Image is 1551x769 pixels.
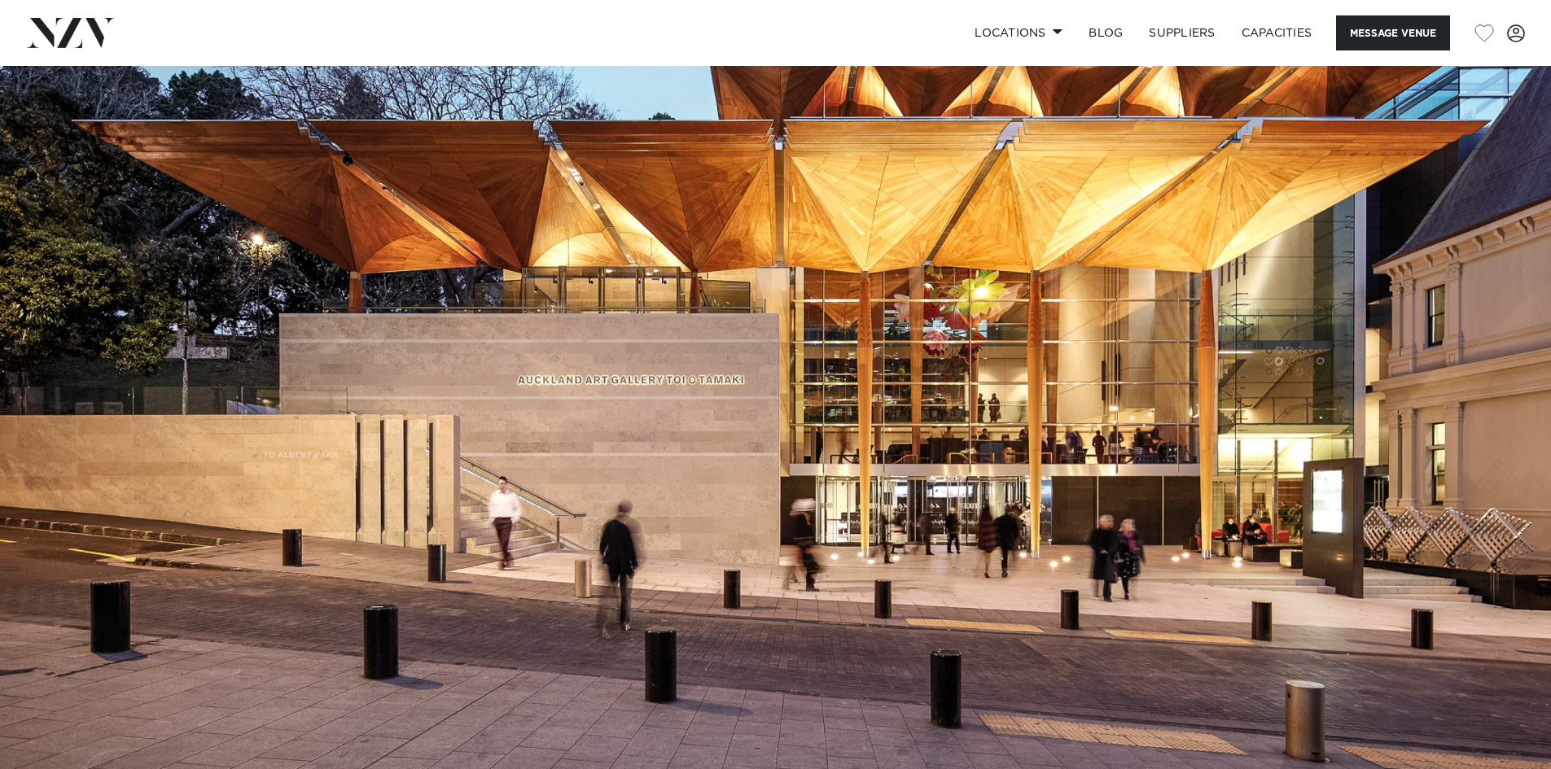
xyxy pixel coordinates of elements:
[1076,15,1136,50] a: BLOG
[1229,15,1325,50] a: Capacities
[1336,15,1450,50] button: Message Venue
[26,18,115,47] img: nzv-logo.png
[962,15,1076,50] a: Locations
[1136,15,1228,50] a: SUPPLIERS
